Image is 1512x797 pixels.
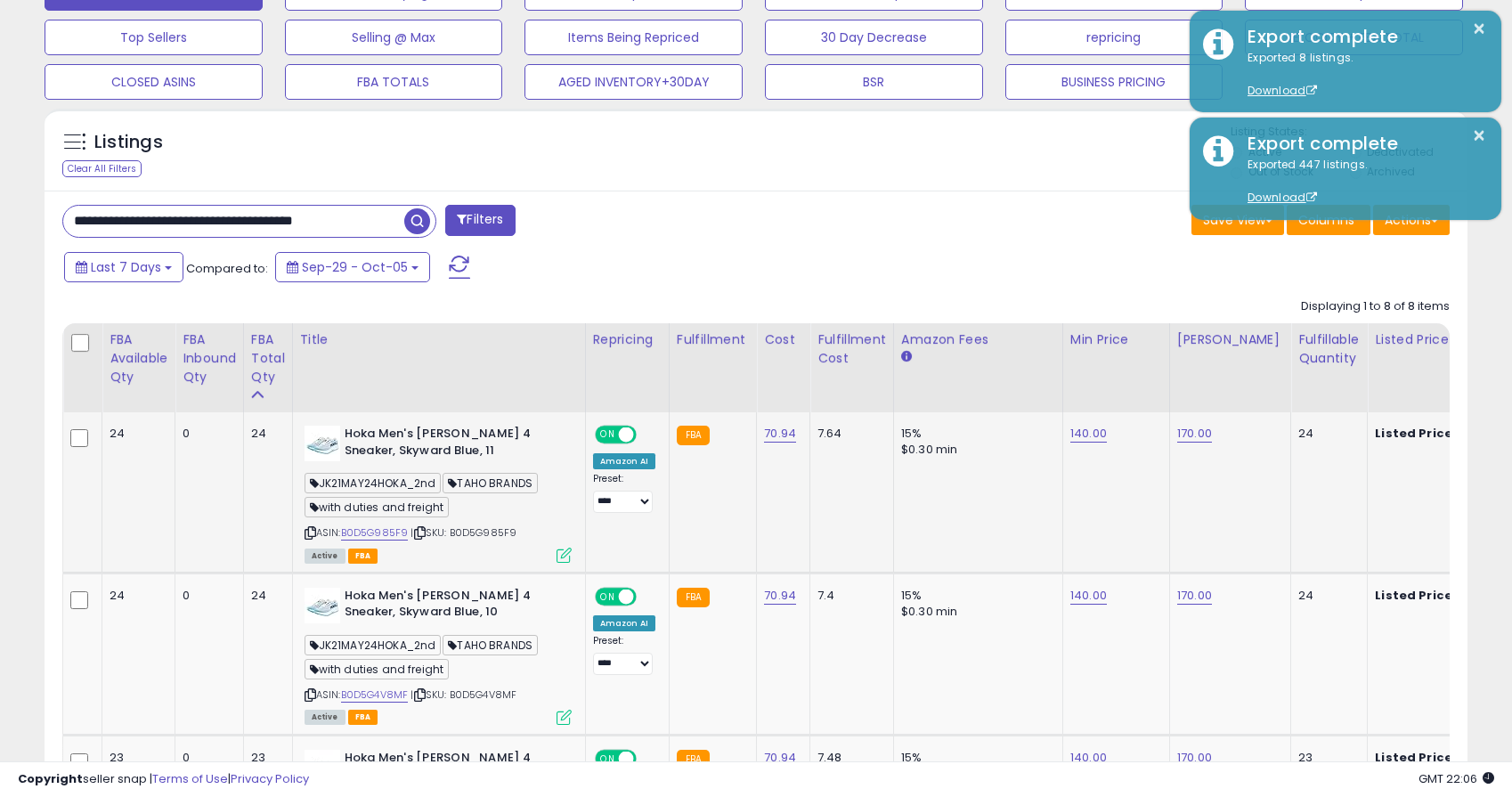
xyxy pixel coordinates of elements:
[901,604,1049,620] div: $0.30 min
[593,453,655,469] div: Amazon AI
[817,426,880,442] div: 7.64
[305,635,442,655] span: JK21MAY24HOKA_2nd
[305,588,572,723] div: ASIN:
[1298,426,1353,442] div: 24
[1177,330,1283,349] div: [PERSON_NAME]
[110,426,161,442] div: 24
[901,349,912,365] small: Amazon Fees.
[305,659,450,679] span: with duties and freight
[1234,131,1488,157] div: Export complete
[1248,190,1317,205] a: Download
[275,252,430,282] button: Sep-29 - Oct-05
[633,589,662,604] span: OFF
[64,252,183,282] button: Last 7 Days
[443,635,538,655] span: TAHO BRANDS
[1248,83,1317,98] a: Download
[345,426,561,463] b: Hoka Men's [PERSON_NAME] 4 Sneaker, Skyward Blue, 11
[231,770,309,787] a: Privacy Policy
[302,258,408,276] span: Sep-29 - Oct-05
[62,160,142,177] div: Clear All Filters
[677,330,749,349] div: Fulfillment
[152,770,228,787] a: Terms of Use
[901,442,1049,458] div: $0.30 min
[110,330,167,386] div: FBA Available Qty
[45,20,263,55] button: Top Sellers
[285,20,503,55] button: Selling @ Max
[817,588,880,604] div: 7.4
[305,710,345,725] span: All listings currently available for purchase on Amazon
[45,64,263,100] button: CLOSED ASINS
[1070,330,1162,349] div: Min Price
[305,549,345,564] span: All listings currently available for purchase on Amazon
[1472,18,1486,40] button: ×
[1070,425,1107,443] a: 140.00
[186,260,268,277] span: Compared to:
[1298,588,1353,604] div: 24
[341,525,409,541] a: B0D5G985F9
[91,258,161,276] span: Last 7 Days
[765,20,983,55] button: 30 Day Decrease
[411,525,516,540] span: | SKU: B0D5G985F9
[677,426,710,445] small: FBA
[1234,24,1488,50] div: Export complete
[593,615,655,631] div: Amazon AI
[1234,157,1488,207] div: Exported 447 listings.
[765,64,983,100] button: BSR
[348,549,378,564] span: FBA
[901,330,1055,349] div: Amazon Fees
[764,587,796,605] a: 70.94
[183,330,236,386] div: FBA inbound Qty
[1177,587,1212,605] a: 170.00
[1298,330,1360,368] div: Fulfillable Quantity
[300,330,578,349] div: Title
[1301,298,1450,315] div: Displaying 1 to 8 of 8 items
[1005,20,1223,55] button: repricing
[1375,587,1456,604] b: Listed Price:
[348,710,378,725] span: FBA
[593,635,655,675] div: Preset:
[443,473,538,493] span: TAHO BRANDS
[18,770,83,787] strong: Copyright
[1419,770,1494,787] span: 2025-10-13 22:06 GMT
[94,130,163,155] h5: Listings
[764,425,796,443] a: 70.94
[593,473,655,513] div: Preset:
[764,330,802,349] div: Cost
[305,497,450,517] span: with duties and freight
[251,426,279,442] div: 24
[1005,64,1223,100] button: BUSINESS PRICING
[411,687,516,702] span: | SKU: B0D5G4V8MF
[341,687,409,703] a: B0D5G4V8MF
[285,64,503,100] button: FBA TOTALS
[305,473,442,493] span: JK21MAY24HOKA_2nd
[597,427,619,443] span: ON
[1234,50,1488,100] div: Exported 8 listings.
[251,330,285,386] div: FBA Total Qty
[901,426,1049,442] div: 15%
[593,330,662,349] div: Repricing
[18,771,309,788] div: seller snap | |
[305,426,572,561] div: ASIN:
[901,588,1049,604] div: 15%
[183,588,230,604] div: 0
[524,20,743,55] button: Items Being Repriced
[633,427,662,443] span: OFF
[305,426,340,461] img: 41WsGCG+V8L._SL40_.jpg
[445,205,515,236] button: Filters
[817,330,886,368] div: Fulfillment Cost
[1191,205,1284,235] button: Save View
[1070,587,1107,605] a: 140.00
[597,589,619,604] span: ON
[1472,125,1486,147] button: ×
[524,64,743,100] button: AGED INVENTORY+30DAY
[1177,425,1212,443] a: 170.00
[1375,425,1456,442] b: Listed Price:
[305,588,340,623] img: 41WsGCG+V8L._SL40_.jpg
[110,588,161,604] div: 24
[345,588,561,625] b: Hoka Men's [PERSON_NAME] 4 Sneaker, Skyward Blue, 10
[677,588,710,607] small: FBA
[251,588,279,604] div: 24
[183,426,230,442] div: 0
